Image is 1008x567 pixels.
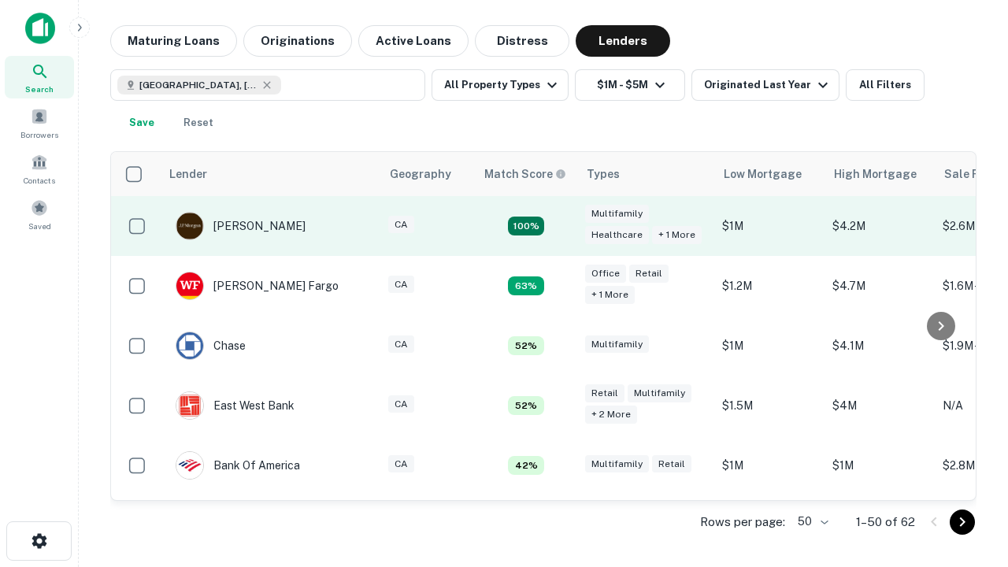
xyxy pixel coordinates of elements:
[846,69,925,101] button: All Filters
[176,272,203,299] img: picture
[714,495,825,555] td: $1.4M
[791,510,831,533] div: 50
[508,217,544,235] div: Matching Properties: 17, hasApolloMatch: undefined
[390,165,451,183] div: Geography
[388,216,414,234] div: CA
[176,452,203,479] img: picture
[585,265,626,283] div: Office
[825,256,935,316] td: $4.7M
[950,510,975,535] button: Go to next page
[704,76,832,94] div: Originated Last Year
[169,165,207,183] div: Lender
[825,495,935,555] td: $4.5M
[139,78,258,92] span: [GEOGRAPHIC_DATA], [GEOGRAPHIC_DATA], [GEOGRAPHIC_DATA]
[25,83,54,95] span: Search
[585,384,624,402] div: Retail
[714,316,825,376] td: $1M
[5,56,74,98] a: Search
[825,196,935,256] td: $4.2M
[576,25,670,57] button: Lenders
[484,165,566,183] div: Capitalize uses an advanced AI algorithm to match your search with the best lender. The match sco...
[5,102,74,144] a: Borrowers
[585,226,649,244] div: Healthcare
[714,435,825,495] td: $1M
[585,455,649,473] div: Multifamily
[587,165,620,183] div: Types
[20,128,58,141] span: Borrowers
[508,336,544,355] div: Matching Properties: 5, hasApolloMatch: undefined
[585,205,649,223] div: Multifamily
[432,69,569,101] button: All Property Types
[508,456,544,475] div: Matching Properties: 4, hasApolloMatch: undefined
[388,335,414,354] div: CA
[176,451,300,480] div: Bank Of America
[825,435,935,495] td: $1M
[5,147,74,190] a: Contacts
[28,220,51,232] span: Saved
[176,332,203,359] img: picture
[508,396,544,415] div: Matching Properties: 5, hasApolloMatch: undefined
[652,455,691,473] div: Retail
[176,392,203,419] img: picture
[585,335,649,354] div: Multifamily
[585,406,637,424] div: + 2 more
[714,152,825,196] th: Low Mortgage
[724,165,802,183] div: Low Mortgage
[508,276,544,295] div: Matching Properties: 6, hasApolloMatch: undefined
[825,376,935,435] td: $4M
[856,513,915,532] p: 1–50 of 62
[714,376,825,435] td: $1.5M
[475,25,569,57] button: Distress
[5,193,74,235] a: Saved
[110,69,425,101] button: [GEOGRAPHIC_DATA], [GEOGRAPHIC_DATA], [GEOGRAPHIC_DATA]
[176,272,339,300] div: [PERSON_NAME] Fargo
[585,286,635,304] div: + 1 more
[577,152,714,196] th: Types
[243,25,352,57] button: Originations
[629,265,669,283] div: Retail
[825,316,935,376] td: $4.1M
[652,226,702,244] div: + 1 more
[388,276,414,294] div: CA
[110,25,237,57] button: Maturing Loans
[929,441,1008,517] iframe: Chat Widget
[700,513,785,532] p: Rows per page:
[834,165,917,183] div: High Mortgage
[176,332,246,360] div: Chase
[484,165,563,183] h6: Match Score
[160,152,380,196] th: Lender
[691,69,839,101] button: Originated Last Year
[176,212,306,240] div: [PERSON_NAME]
[628,384,691,402] div: Multifamily
[714,196,825,256] td: $1M
[25,13,55,44] img: capitalize-icon.png
[388,395,414,413] div: CA
[24,174,55,187] span: Contacts
[575,69,685,101] button: $1M - $5M
[475,152,577,196] th: Capitalize uses an advanced AI algorithm to match your search with the best lender. The match sco...
[176,391,295,420] div: East West Bank
[825,152,935,196] th: High Mortgage
[388,455,414,473] div: CA
[117,107,167,139] button: Save your search to get updates of matches that match your search criteria.
[173,107,224,139] button: Reset
[176,213,203,239] img: picture
[714,256,825,316] td: $1.2M
[380,152,475,196] th: Geography
[358,25,469,57] button: Active Loans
